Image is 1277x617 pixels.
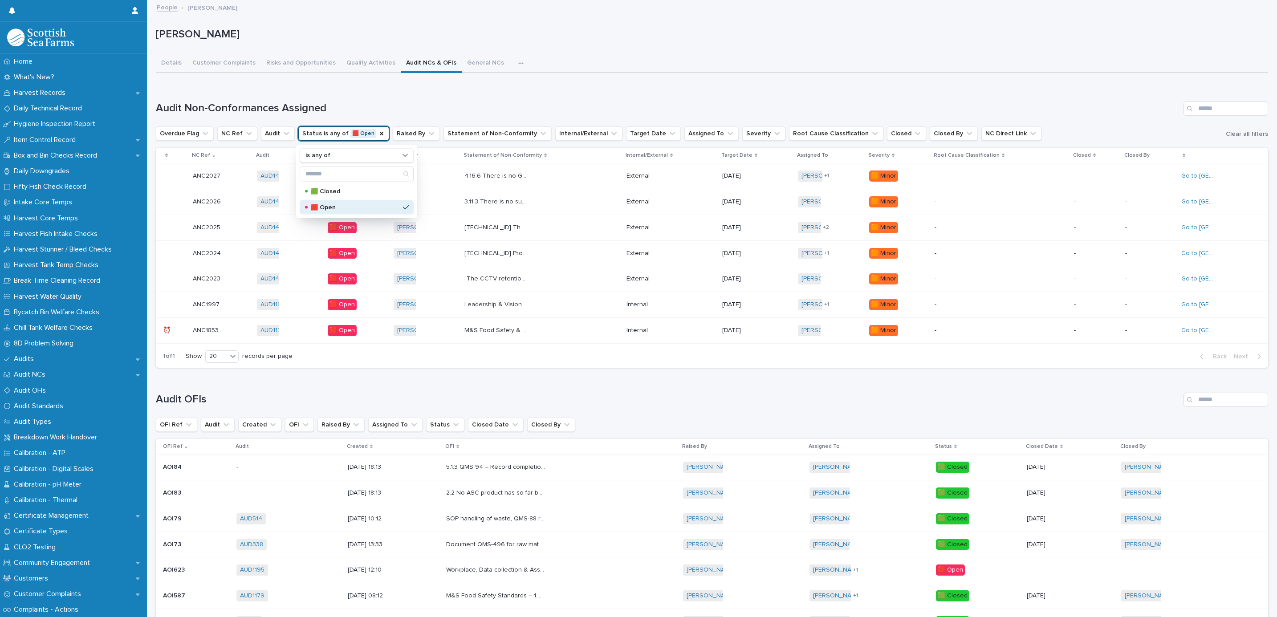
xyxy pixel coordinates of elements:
[797,150,828,160] p: Assigned To
[1125,172,1157,180] p: -
[10,433,104,442] p: Breakdown Work Handover
[156,393,1180,406] h1: Audit OFIs
[10,605,85,614] p: Complaints - Actions
[156,317,1268,343] tr: ⏰⏰ ANC1853ANC1853 AUD1178 🟥 Open[PERSON_NAME] M&S Food Safety & Quality Standard – [DATE] Amendme...
[1125,463,1173,471] a: [PERSON_NAME]
[236,489,286,497] p: -
[445,442,454,451] p: OFI
[10,276,107,285] p: Break Time Cleaning Record
[1027,592,1076,600] p: [DATE]
[163,590,187,600] p: AOI587
[401,54,462,73] button: Audit NCs & OFIs
[328,248,357,259] div: 🟥 Open
[1181,173,1261,179] a: Go to [GEOGRAPHIC_DATA]
[7,28,74,46] img: mMrefqRFQpe26GRNOUkG
[824,302,829,307] span: + 1
[446,539,547,548] p: Document QMS-496 for raw material supplier approval & monitoring due review.
[789,126,883,141] button: Root Cause Classification
[156,163,1268,189] tr: ANC2027ANC2027 AUD1450 🟥 Open[PERSON_NAME] 4.16.6 There is no GFSI approval certificate for the h...
[10,120,102,128] p: Hygiene Inspection Report
[824,251,829,256] span: + 1
[393,150,418,160] p: Raised By
[813,515,862,523] a: [PERSON_NAME]
[1124,150,1150,160] p: Closed By
[1125,327,1157,334] p: -
[1125,198,1157,206] p: -
[348,566,397,574] p: [DATE] 12:10
[317,418,365,432] button: Raised By
[393,126,440,141] button: Raised By
[722,172,754,180] p: [DATE]
[10,370,53,379] p: Audit NCs
[193,248,223,257] p: ANC2024
[328,325,357,336] div: 🟥 Open
[10,292,89,301] p: Harvest Water Quality
[1121,566,1171,574] p: -
[626,172,658,180] p: External
[801,275,850,283] a: [PERSON_NAME]
[935,327,966,334] p: -
[193,325,220,334] p: ANC1853
[464,299,530,308] p: Leadership & Vision 28% of questionnaire responders have highlighted that there could be an impro...
[10,402,70,410] p: Audit Standards
[217,126,257,141] button: NC Ref
[10,308,106,317] p: Bycatch Bin Welfare Checks
[722,275,754,283] p: [DATE]
[397,275,446,283] a: [PERSON_NAME]
[348,463,397,471] p: [DATE] 18:13
[687,515,735,523] a: [PERSON_NAME]
[238,418,281,432] button: Created
[1125,592,1173,600] a: [PERSON_NAME]
[446,513,547,523] p: SOP handling of waste, QMS-88 review now due.
[261,126,295,141] button: Audit
[156,418,197,432] button: OFI Ref
[193,196,223,206] p: ANC2026
[285,418,314,432] button: OFI
[156,28,1265,41] p: [PERSON_NAME]
[10,559,97,567] p: Community Engagement
[930,126,978,141] button: Closed By
[936,487,969,499] div: 🟩 Closed
[1181,327,1261,333] a: Go to [GEOGRAPHIC_DATA]
[687,592,735,600] a: [PERSON_NAME]
[201,418,235,432] button: Audit
[1181,224,1261,231] a: Go to [GEOGRAPHIC_DATA]
[156,102,1180,115] h1: Audit Non-Conformances Assigned
[1027,566,1076,574] p: -
[1193,353,1230,361] button: Back
[193,273,222,283] p: ANC2023
[298,126,389,141] button: Status
[801,301,850,308] a: [PERSON_NAME]
[348,489,397,497] p: [DATE] 18:13
[626,224,658,231] p: External
[626,301,658,308] p: Internal
[348,592,397,600] p: [DATE] 08:12
[742,126,785,141] button: Severity
[464,150,542,160] p: Statement of Non-Conformity
[397,250,446,257] a: [PERSON_NAME]
[722,224,754,231] p: [DATE]
[157,2,178,12] a: People
[348,541,397,548] p: [DATE] 13:33
[1234,353,1253,360] span: Next
[10,89,73,97] p: Harvest Records
[1073,150,1091,160] p: Closed
[260,275,287,283] a: AUD1447
[1125,275,1157,283] p: -
[721,150,752,160] p: Target Date
[869,325,898,336] div: 🟧 Minor
[310,188,399,194] p: 🟩 Closed
[328,222,357,233] div: 🟥 Open
[10,151,104,160] p: Box and Bin Checks Record
[10,167,77,175] p: Daily Downgrades
[156,506,1268,532] tr: AOI79AOI79 AUD514 [DATE] 10:12SOP handling of waste, QMS-88 review now due.SOP handling of waste,...
[464,248,530,257] p: 3.5.1.7 Procedure for dealing with purchasing exceptions is not documented in the supplier approv...
[397,224,446,231] a: [PERSON_NAME]
[193,299,221,308] p: ANC1997
[1125,489,1173,497] a: [PERSON_NAME]
[722,198,754,206] p: [DATE]
[156,455,1268,480] tr: AOI84AOI84 -[DATE] 18:135.1.3 QMS 94 – Record completion and Maintenance procedure states that re...
[328,273,357,284] div: 🟥 Open
[10,480,89,489] p: Calibration - pH Meter
[464,196,530,206] p: 3.11.3 There is no summary document to detail the timings of key activities of the mock recall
